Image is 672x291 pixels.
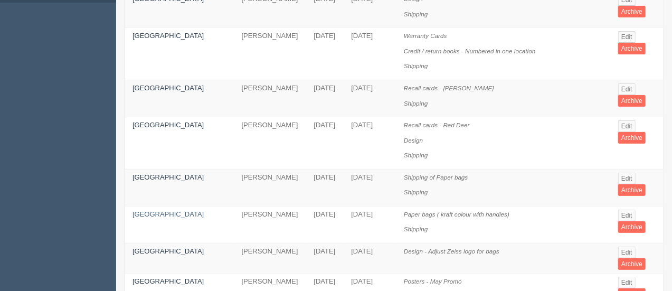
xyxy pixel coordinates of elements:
a: Archive [618,184,646,196]
td: [DATE] [306,117,343,170]
i: Shipping [404,226,428,232]
a: [GEOGRAPHIC_DATA] [132,277,204,285]
td: [PERSON_NAME] [234,117,306,170]
a: [GEOGRAPHIC_DATA] [132,173,204,181]
i: Shipping [404,100,428,107]
a: Edit [618,120,636,132]
i: Recall cards - [PERSON_NAME] [404,85,494,91]
td: [PERSON_NAME] [234,80,306,117]
a: Edit [618,31,636,43]
td: [DATE] [306,80,343,117]
a: Edit [618,247,636,258]
td: [PERSON_NAME] [234,169,306,206]
a: [GEOGRAPHIC_DATA] [132,32,204,40]
td: [DATE] [306,243,343,274]
a: Archive [618,258,646,270]
a: Edit [618,173,636,184]
td: [DATE] [306,28,343,80]
a: Archive [618,95,646,107]
a: Archive [618,43,646,54]
i: Shipping [404,152,428,158]
a: [GEOGRAPHIC_DATA] [132,84,204,92]
i: Shipping [404,189,428,195]
td: [PERSON_NAME] [234,206,306,243]
i: Design [404,137,423,144]
a: [GEOGRAPHIC_DATA] [132,210,204,218]
td: [PERSON_NAME] [234,243,306,274]
a: Archive [618,6,646,17]
td: [DATE] [343,117,396,170]
i: Shipping [404,11,428,17]
a: Edit [618,277,636,288]
a: Archive [618,221,646,233]
i: Design - Adjust Zeiss logo for bags [404,248,499,255]
i: Shipping of Paper bags [404,174,468,181]
a: [GEOGRAPHIC_DATA] [132,121,204,129]
i: Shipping [404,62,428,69]
td: [DATE] [343,243,396,274]
a: Edit [618,83,636,95]
td: [DATE] [343,169,396,206]
td: [DATE] [343,206,396,243]
i: Recall cards - Red Deer [404,121,470,128]
a: Edit [618,210,636,221]
td: [DATE] [343,28,396,80]
i: Credit / return books - Numbered in one location [404,48,535,54]
a: [GEOGRAPHIC_DATA] [132,247,204,255]
td: [DATE] [343,80,396,117]
i: Warranty Cards [404,32,447,39]
a: Archive [618,132,646,144]
td: [PERSON_NAME] [234,28,306,80]
td: [DATE] [306,169,343,206]
i: Paper bags ( kraft colour with handles) [404,211,509,218]
td: [DATE] [306,206,343,243]
i: Posters - May Promo [404,278,462,285]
